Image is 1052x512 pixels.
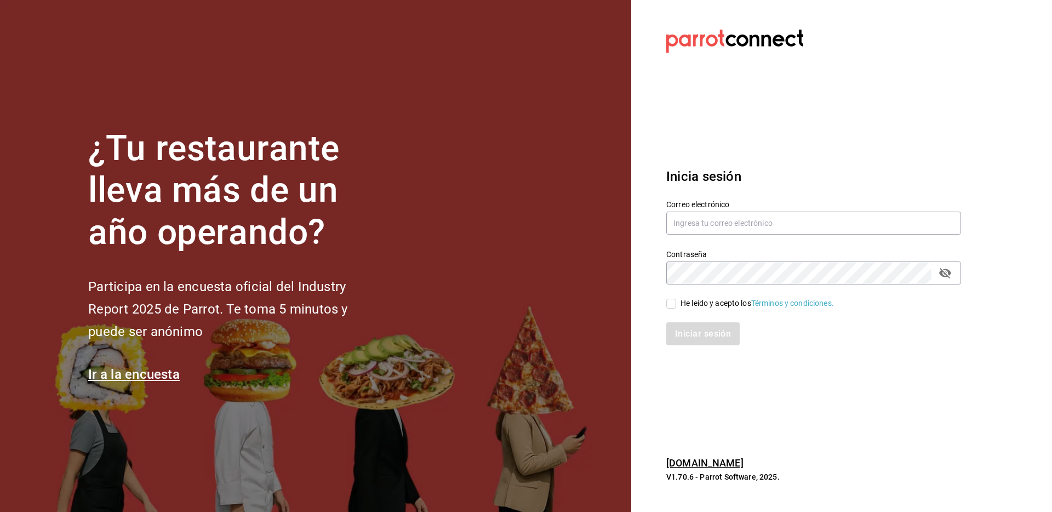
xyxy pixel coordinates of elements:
button: passwordField [936,264,954,282]
div: He leído y acepto los [681,298,834,309]
a: Ir a la encuesta [88,367,180,382]
label: Correo electrónico [666,200,961,208]
p: V1.70.6 - Parrot Software, 2025. [666,471,961,482]
h2: Participa en la encuesta oficial del Industry Report 2025 de Parrot. Te toma 5 minutos y puede se... [88,276,384,343]
input: Ingresa tu correo electrónico [666,212,961,235]
a: Términos y condiciones. [751,299,834,308]
a: [DOMAIN_NAME] [666,457,744,469]
h3: Inicia sesión [666,167,961,186]
h1: ¿Tu restaurante lleva más de un año operando? [88,128,384,254]
label: Contraseña [666,250,961,258]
